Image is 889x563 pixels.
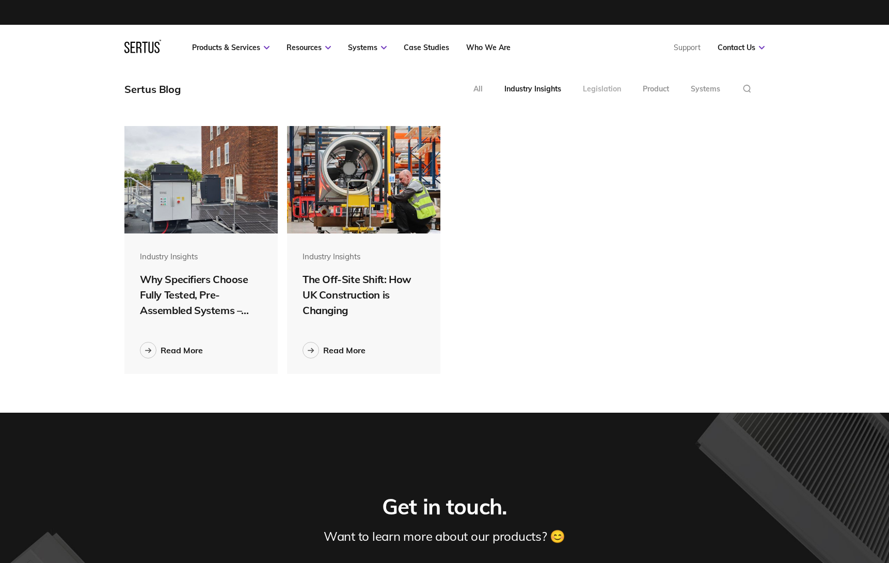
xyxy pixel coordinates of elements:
div: Sertus Blog [124,83,181,96]
a: Resources [287,43,331,52]
a: Read More [140,342,203,358]
iframe: Chat Widget [703,443,889,563]
div: Product [643,84,669,93]
a: Case Studies [404,43,449,52]
div: Systems [691,84,720,93]
a: Systems [348,43,387,52]
div: The Off-Site Shift: How UK Construction is Changing [303,272,425,318]
div: Read More [323,345,366,355]
a: Products & Services [192,43,269,52]
a: Who We Are [466,43,511,52]
div: Want to learn more about our products? 😊 [324,528,565,544]
div: Legislation [583,84,621,93]
div: Industry Insights [140,252,262,261]
div: Get in touch. [382,493,507,521]
div: All [473,84,483,93]
div: Industry Insights [303,252,425,261]
a: Contact Us [718,43,765,52]
div: Industry Insights [504,84,561,93]
a: Read More [303,342,366,358]
div: Why Specifiers Choose Fully Tested, Pre-Assembled Systems –... [140,272,262,318]
div: Read More [161,345,203,355]
a: Support [674,43,701,52]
